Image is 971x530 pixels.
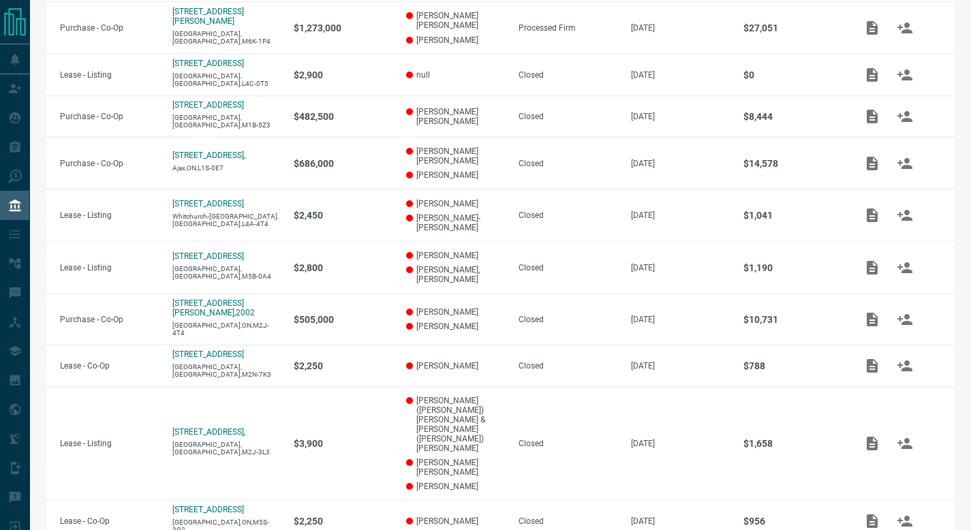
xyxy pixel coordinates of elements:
[889,438,921,448] span: Match Clients
[172,30,280,45] p: [GEOGRAPHIC_DATA],[GEOGRAPHIC_DATA],M6K-1P4
[172,505,244,514] a: [STREET_ADDRESS]
[631,23,730,33] p: [DATE]
[172,298,255,317] a: [STREET_ADDRESS][PERSON_NAME],2002
[60,112,159,121] p: Purchase - Co-Op
[406,107,505,126] p: [PERSON_NAME] [PERSON_NAME]
[172,251,244,261] a: [STREET_ADDRESS]
[406,35,505,45] p: [PERSON_NAME]
[294,111,392,122] p: $482,500
[889,210,921,219] span: Match Clients
[60,516,159,526] p: Lease - Co-Op
[172,72,280,87] p: [GEOGRAPHIC_DATA],[GEOGRAPHIC_DATA],L4C-0T5
[294,69,392,80] p: $2,900
[60,315,159,324] p: Purchase - Co-Op
[406,458,505,477] p: [PERSON_NAME] [PERSON_NAME]
[172,151,245,160] a: [STREET_ADDRESS],
[172,59,244,68] a: [STREET_ADDRESS]
[406,170,505,180] p: [PERSON_NAME]
[631,361,730,371] p: [DATE]
[172,441,280,456] p: [GEOGRAPHIC_DATA],[GEOGRAPHIC_DATA],M2J-3L3
[631,70,730,80] p: [DATE]
[60,70,159,80] p: Lease - Listing
[172,322,280,337] p: [GEOGRAPHIC_DATA],ON,M2J-4T4
[60,211,159,220] p: Lease - Listing
[856,314,889,324] span: Add / View Documents
[406,199,505,208] p: [PERSON_NAME]
[172,349,244,359] a: [STREET_ADDRESS]
[60,361,159,371] p: Lease - Co-Op
[856,158,889,168] span: Add / View Documents
[60,263,159,272] p: Lease - Listing
[406,265,505,284] p: [PERSON_NAME], [PERSON_NAME]
[406,307,505,317] p: [PERSON_NAME]
[406,482,505,491] p: [PERSON_NAME]
[889,516,921,525] span: Match Clients
[519,211,617,220] div: Closed
[172,427,245,437] p: [STREET_ADDRESS],
[519,361,617,371] div: Closed
[294,438,392,449] p: $3,900
[172,164,280,172] p: Ajax,ON,L1S-0E7
[519,439,617,448] div: Closed
[294,314,392,325] p: $505,000
[60,159,159,168] p: Purchase - Co-Op
[856,262,889,272] span: Add / View Documents
[889,314,921,324] span: Match Clients
[743,158,842,169] p: $14,578
[519,70,617,80] div: Closed
[631,315,730,324] p: [DATE]
[406,70,505,80] p: null
[60,23,159,33] p: Purchase - Co-Op
[856,360,889,370] span: Add / View Documents
[743,516,842,527] p: $956
[631,159,730,168] p: [DATE]
[519,159,617,168] div: Closed
[743,438,842,449] p: $1,658
[60,439,159,448] p: Lease - Listing
[743,314,842,325] p: $10,731
[743,262,842,273] p: $1,190
[519,315,617,324] div: Closed
[294,210,392,221] p: $2,450
[743,360,842,371] p: $788
[631,211,730,220] p: [DATE]
[889,111,921,121] span: Match Clients
[889,69,921,79] span: Match Clients
[856,22,889,32] span: Add / View Documents
[856,69,889,79] span: Add / View Documents
[889,22,921,32] span: Match Clients
[294,262,392,273] p: $2,800
[406,322,505,331] p: [PERSON_NAME]
[406,11,505,30] p: [PERSON_NAME] [PERSON_NAME]
[856,438,889,448] span: Add / View Documents
[743,22,842,33] p: $27,051
[406,251,505,260] p: [PERSON_NAME]
[631,516,730,526] p: [DATE]
[172,7,244,26] a: [STREET_ADDRESS][PERSON_NAME]
[856,111,889,121] span: Add / View Documents
[631,263,730,272] p: [DATE]
[294,516,392,527] p: $2,250
[856,516,889,525] span: Add / View Documents
[172,363,280,378] p: [GEOGRAPHIC_DATA],[GEOGRAPHIC_DATA],M2N-7K3
[406,146,505,166] p: [PERSON_NAME] [PERSON_NAME]
[519,516,617,526] div: Closed
[406,361,505,371] p: [PERSON_NAME]
[294,22,392,33] p: $1,273,000
[294,158,392,169] p: $686,000
[172,213,280,228] p: Whitchurch-[GEOGRAPHIC_DATA],[GEOGRAPHIC_DATA],L4A-4T4
[294,360,392,371] p: $2,250
[172,114,280,129] p: [GEOGRAPHIC_DATA],[GEOGRAPHIC_DATA],M1B-5Z3
[856,210,889,219] span: Add / View Documents
[743,111,842,122] p: $8,444
[172,199,244,208] a: [STREET_ADDRESS]
[406,516,505,526] p: [PERSON_NAME]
